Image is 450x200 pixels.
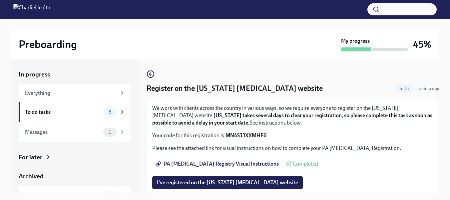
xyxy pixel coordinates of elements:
a: PA [MEDICAL_DATA] Registry Visual Instructions [152,157,283,171]
h3: 45% [413,38,431,50]
span: PA [MEDICAL_DATA] Registry Visual Instructions [157,161,279,167]
span: To Do [394,86,413,91]
a: Everything [19,84,131,102]
p: Your code for this registration is: [152,132,434,139]
strong: MN4SJJXXMHE6 [225,132,266,139]
div: For later [19,153,42,162]
strong: in a day [424,86,439,91]
a: For later [19,153,131,162]
a: In progress [19,70,131,79]
span: September 11th, 2025 07:00 [415,85,439,92]
p: We work with clients across the country in various ways, so we require everyone to register on th... [152,105,434,127]
div: Everything [25,89,117,97]
span: Due [415,86,439,91]
span: 5 [105,110,115,115]
p: Please see the attached link for visual instructions on how to complete your PA [MEDICAL_DATA] Re... [152,145,434,152]
strong: My progress [341,37,370,45]
span: Completed [293,161,318,167]
span: 1 [105,130,115,135]
div: To do tasks [25,109,101,116]
a: To do tasks5 [19,102,131,122]
a: Messages1 [19,122,131,142]
div: Messages [25,129,101,136]
div: Completed tasks [25,192,101,200]
button: I've registered on the [US_STATE] [MEDICAL_DATA] website [152,176,303,189]
img: CharlieHealth [13,4,50,15]
h4: Register on the [US_STATE] [MEDICAL_DATA] website [147,83,323,93]
h2: Preboarding [19,38,77,51]
span: I've registered on the [US_STATE] [MEDICAL_DATA] website [157,179,298,186]
a: Archived [19,172,131,181]
strong: [US_STATE] takes several days to clear your registration, so please complete this task as soon as... [152,112,432,126]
